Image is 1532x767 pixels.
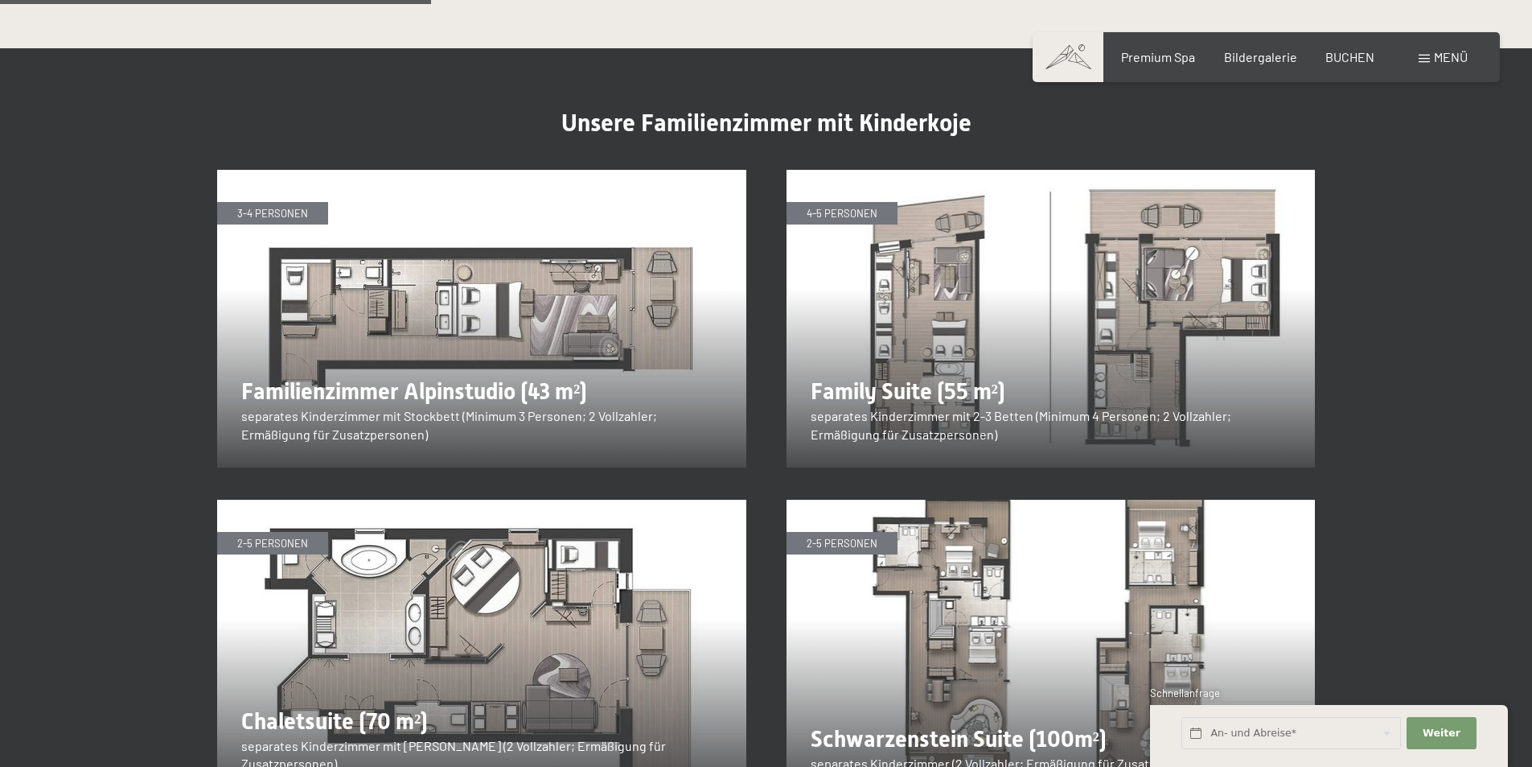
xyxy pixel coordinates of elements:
[1423,726,1460,740] span: Weiter
[1224,49,1297,64] a: Bildergalerie
[1434,49,1468,64] span: Menü
[217,170,746,468] img: Familienhotel: Angebote für einen gelungenen Urlaub
[1121,49,1195,64] a: Premium Spa
[1407,717,1476,750] button: Weiter
[1150,687,1220,699] span: Schnellanfrage
[1325,49,1374,64] a: BUCHEN
[561,109,971,137] span: Unsere Familienzimmer mit Kinderkoje
[787,170,1316,468] img: Familienhotel: Angebote für einen gelungenen Urlaub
